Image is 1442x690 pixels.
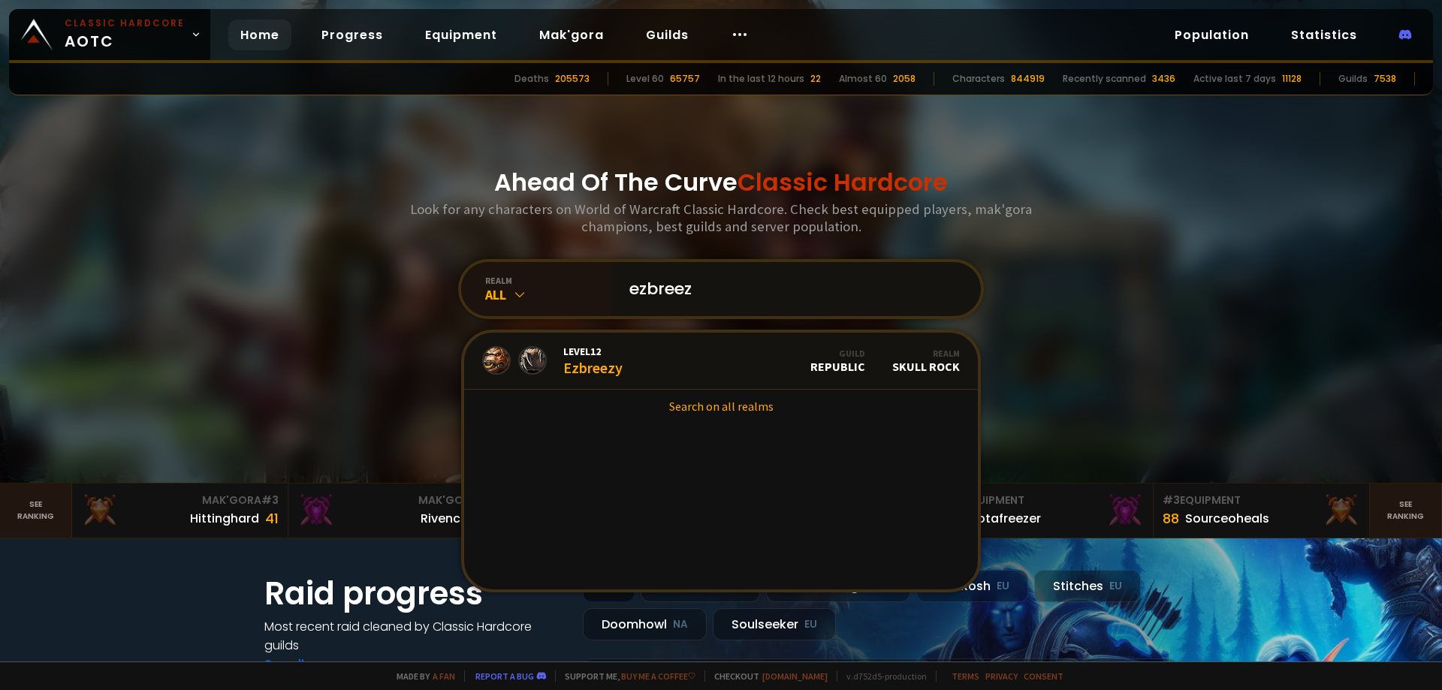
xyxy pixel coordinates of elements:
div: Mak'Gora [297,493,495,508]
div: Stitches [1034,570,1141,602]
div: 2058 [893,72,916,86]
div: 3436 [1152,72,1175,86]
span: Checkout [704,670,828,682]
div: Level 60 [626,72,664,86]
div: Characters [952,72,1005,86]
a: Level12EzbreezyGuildRepublicRealmSkull Rock [464,333,978,390]
a: See all progress [264,655,362,673]
span: v. d752d5 - production [837,670,927,682]
small: Classic Hardcore [65,17,185,30]
div: 22 [810,72,821,86]
div: Equipment [946,493,1144,508]
a: #2Equipment88Notafreezer [937,484,1154,538]
div: Active last 7 days [1193,72,1276,86]
a: Mak'gora [527,20,616,50]
div: Guilds [1338,72,1368,86]
div: Ezbreezy [563,345,623,377]
a: Consent [1024,670,1063,682]
div: Mak'Gora [81,493,279,508]
div: Sourceoheals [1185,509,1269,528]
div: Almost 60 [839,72,887,86]
a: Search on all realms [464,390,978,423]
span: AOTC [65,17,185,53]
span: Classic Hardcore [738,165,948,199]
a: Terms [952,670,979,682]
small: NA [673,617,688,632]
a: Guilds [634,20,701,50]
h4: Most recent raid cleaned by Classic Hardcore guilds [264,617,565,655]
a: #3Equipment88Sourceoheals [1154,484,1370,538]
div: 65757 [670,72,700,86]
div: 11128 [1282,72,1302,86]
span: # 3 [261,493,279,508]
div: Hittinghard [190,509,259,528]
small: EU [1109,579,1122,594]
a: Mak'Gora#2Rivench100 [288,484,505,538]
div: Rivench [421,509,468,528]
a: Buy me a coffee [621,670,695,682]
span: Support me, [555,670,695,682]
small: EU [997,579,1009,594]
div: Doomhowl [583,608,707,640]
div: Skull Rock [892,348,960,374]
a: Privacy [985,670,1018,682]
a: Seeranking [1370,484,1442,538]
div: 88 [1163,508,1179,529]
a: Population [1163,20,1261,50]
small: EU [804,617,817,632]
span: Level 12 [563,345,623,358]
div: Republic [810,348,865,374]
div: Nek'Rosh [916,570,1028,602]
a: Home [228,20,291,50]
span: # 3 [1163,493,1180,508]
div: 41 [265,508,279,529]
h3: Look for any characters on World of Warcraft Classic Hardcore. Check best equipped players, mak'g... [404,200,1038,235]
div: Notafreezer [969,509,1041,528]
a: a fan [433,670,455,682]
a: Mak'Gora#3Hittinghard41 [72,484,288,538]
div: Recently scanned [1063,72,1146,86]
div: All [485,286,611,303]
div: realm [485,275,611,286]
span: Made by [388,670,455,682]
div: Soulseeker [713,608,836,640]
a: Statistics [1279,20,1369,50]
div: 844919 [1011,72,1045,86]
a: Equipment [413,20,509,50]
a: [DOMAIN_NAME] [762,670,828,682]
h1: Ahead Of The Curve [494,164,948,200]
div: Realm [892,348,960,359]
a: Report a bug [475,670,534,682]
a: Classic HardcoreAOTC [9,9,210,60]
input: Search a character... [620,262,963,316]
div: 7538 [1374,72,1396,86]
a: Progress [309,20,395,50]
div: In the last 12 hours [718,72,804,86]
h1: Raid progress [264,570,565,617]
div: 205573 [555,72,590,86]
div: Guild [810,348,865,359]
div: Deaths [514,72,549,86]
div: Equipment [1163,493,1360,508]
